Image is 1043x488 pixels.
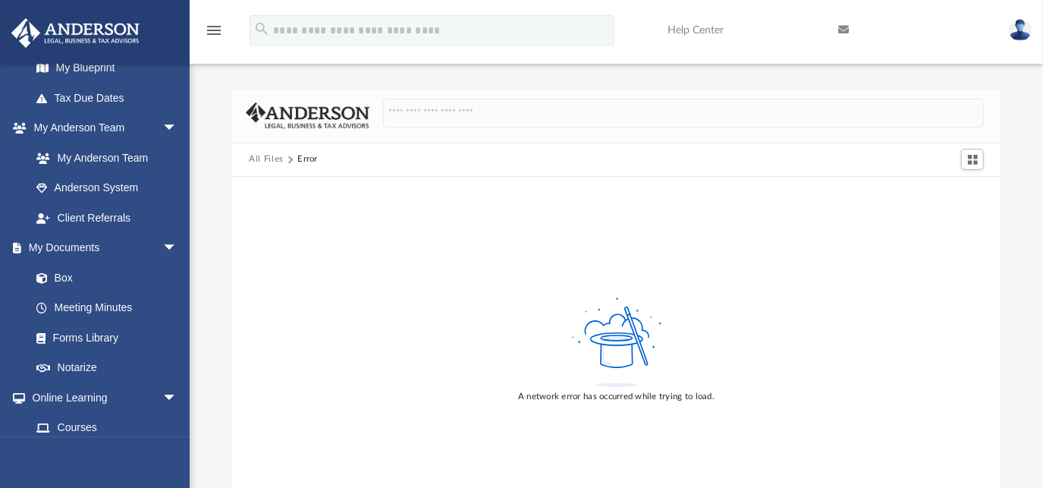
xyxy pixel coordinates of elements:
[162,233,193,264] span: arrow_drop_down
[253,20,270,37] i: search
[1009,19,1032,41] img: User Pic
[7,18,144,48] img: Anderson Advisors Platinum Portal
[11,383,193,413] a: Online Learningarrow_drop_down
[162,383,193,414] span: arrow_drop_down
[205,21,223,39] i: menu
[21,203,193,233] a: Client Referrals
[21,53,193,83] a: My Blueprint
[518,390,715,404] div: A network error has occurred while trying to load.
[11,233,193,263] a: My Documentsarrow_drop_down
[21,263,185,293] a: Box
[21,413,193,443] a: Courses
[21,83,200,113] a: Tax Due Dates
[21,323,185,353] a: Forms Library
[205,29,223,39] a: menu
[21,293,193,323] a: Meeting Minutes
[961,149,984,170] button: Switch to Grid View
[11,113,193,143] a: My Anderson Teamarrow_drop_down
[383,99,984,128] input: Search files and folders
[297,153,317,166] div: Error
[249,153,284,166] button: All Files
[21,353,193,383] a: Notarize
[21,143,185,173] a: My Anderson Team
[21,173,193,203] a: Anderson System
[162,113,193,144] span: arrow_drop_down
